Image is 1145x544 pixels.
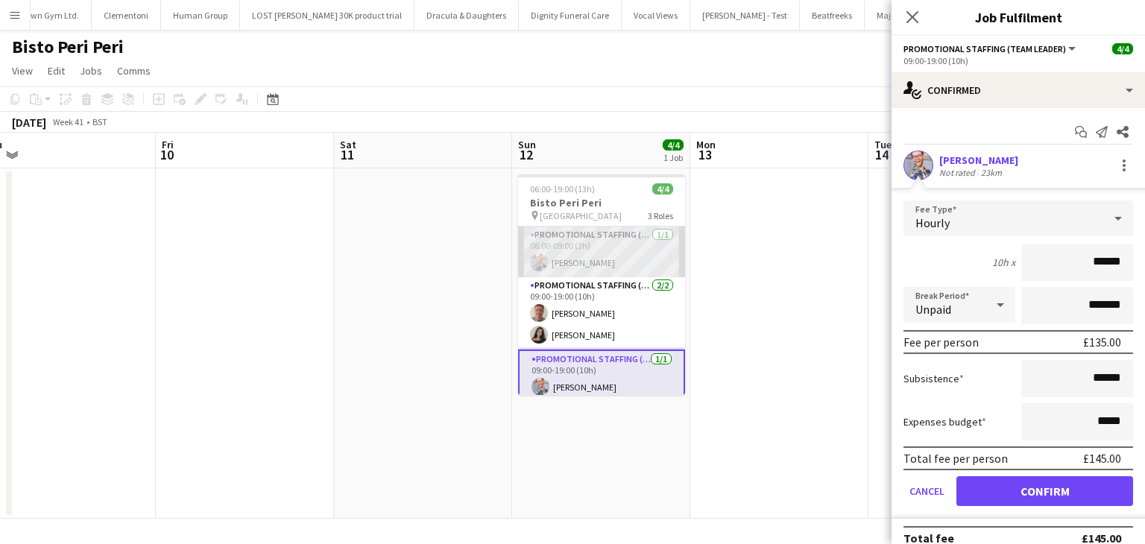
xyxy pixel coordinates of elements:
div: 1 Job [663,152,683,163]
button: Dracula & Daughters [414,1,519,30]
a: View [6,61,39,80]
app-card-role: Promotional Staffing (Team Leader)1/106:00-09:00 (3h)[PERSON_NAME] [518,227,685,277]
h3: Job Fulfilment [892,7,1145,27]
a: Comms [111,61,157,80]
div: £135.00 [1083,335,1121,350]
button: Beatfreeks [800,1,865,30]
span: Sat [340,138,356,151]
label: Subsistence [903,372,964,385]
h3: Bisto Peri Peri [518,196,685,209]
div: BST [92,116,107,127]
div: 23km [978,167,1005,178]
a: Edit [42,61,71,80]
button: Human Group [161,1,240,30]
button: Dignity Funeral Care [519,1,622,30]
span: Comms [117,64,151,78]
span: 3 Roles [648,210,673,221]
span: 13 [694,146,716,163]
span: 14 [872,146,892,163]
div: Confirmed [892,72,1145,108]
button: Confirm [956,476,1133,506]
button: [PERSON_NAME] - Test [690,1,800,30]
button: Clementoni [92,1,161,30]
div: [DATE] [12,115,46,130]
span: 4/4 [652,183,673,194]
span: 10 [160,146,174,163]
span: Jobs [80,64,102,78]
div: Fee per person [903,335,979,350]
a: Jobs [74,61,108,80]
span: Tue [874,138,892,151]
div: 09:00-19:00 (10h) [903,55,1133,66]
div: [PERSON_NAME] [939,154,1018,167]
span: Week 41 [49,116,86,127]
span: 06:00-19:00 (13h) [530,183,595,194]
div: Total fee per person [903,451,1008,466]
app-card-role: Promotional Staffing (Brand Ambassadors)2/209:00-19:00 (10h)[PERSON_NAME][PERSON_NAME] [518,277,685,350]
button: Majestic Wines [865,1,945,30]
span: Promotional Staffing (Team Leader) [903,43,1066,54]
span: 11 [338,146,356,163]
button: Vocal Views [622,1,690,30]
label: Expenses budget [903,415,986,428]
span: Edit [48,64,65,78]
div: £145.00 [1083,451,1121,466]
span: View [12,64,33,78]
app-job-card: 06:00-19:00 (13h)4/4Bisto Peri Peri [GEOGRAPHIC_DATA]3 RolesPromotional Staffing (Team Leader)1/1... [518,174,685,395]
button: Cancel [903,476,950,506]
app-card-role: Promotional Staffing (Team Leader)1/109:00-19:00 (10h)[PERSON_NAME] [518,350,685,403]
span: [GEOGRAPHIC_DATA] [540,210,622,221]
span: 4/4 [1112,43,1133,54]
button: Crown Gym Ltd. [6,1,92,30]
div: 10h x [992,256,1015,269]
span: Hourly [915,215,950,230]
span: Unpaid [915,302,951,317]
span: 12 [516,146,536,163]
button: LOST [PERSON_NAME] 30K product trial [240,1,414,30]
div: Not rated [939,167,978,178]
span: Mon [696,138,716,151]
span: 4/4 [663,139,684,151]
h1: Bisto Peri Peri [12,36,124,58]
button: Promotional Staffing (Team Leader) [903,43,1078,54]
span: Fri [162,138,174,151]
span: Sun [518,138,536,151]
